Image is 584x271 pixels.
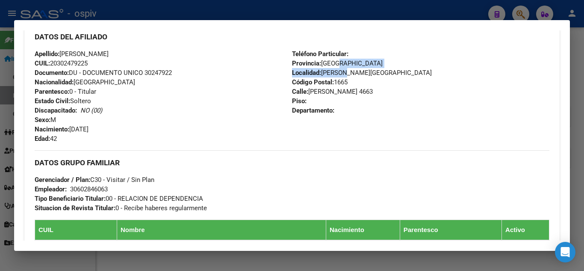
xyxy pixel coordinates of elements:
h3: DATOS DEL AFILIADO [35,32,549,42]
span: 0 - Recibe haberes regularmente [35,204,207,212]
strong: Gerenciador / Plan: [35,176,90,184]
span: M [35,116,56,124]
h3: DATOS GRUPO FAMILIAR [35,158,549,167]
span: 1665 [292,78,348,86]
strong: Provincia: [292,60,321,67]
strong: Nacionalidad: [35,78,74,86]
span: DU - DOCUMENTO UNICO 30247922 [35,69,172,77]
span: 20302479225 [35,60,88,67]
strong: Estado Civil: [35,97,70,105]
i: NO (00) [80,107,102,114]
td: [DATE] [326,240,400,261]
strong: Empleador: [35,185,67,193]
strong: Teléfono Particular: [292,50,348,58]
strong: Localidad: [292,69,321,77]
td: [PERSON_NAME] - [117,240,326,261]
span: [GEOGRAPHIC_DATA] [35,78,135,86]
span: Soltero [35,97,91,105]
span: 00 - RELACION DE DEPENDENCIA [35,195,203,203]
strong: Piso: [292,97,307,105]
strong: Edad: [35,135,50,143]
strong: Calle: [292,88,308,95]
th: Nacimiento [326,220,400,240]
th: Nombre [117,220,326,240]
strong: CUIL: [35,60,50,67]
span: [PERSON_NAME] 4663 [292,88,373,95]
strong: Discapacitado: [35,107,77,114]
td: 3 - Hijo < 21 años [400,240,501,261]
span: 0 - Titular [35,88,96,95]
strong: Tipo Beneficiario Titular: [35,195,106,203]
strong: Documento: [35,69,69,77]
span: [PERSON_NAME] [35,50,109,58]
span: 42 [35,135,57,143]
span: [GEOGRAPHIC_DATA] [292,60,383,67]
strong: Departamento: [292,107,334,114]
div: 30602846063 [70,185,108,194]
div: Open Intercom Messenger [555,242,575,262]
span: [PERSON_NAME][GEOGRAPHIC_DATA] [292,69,432,77]
span: [DATE] [35,125,88,133]
strong: Sexo: [35,116,50,124]
strong: Código Postal: [292,78,334,86]
strong: Nacimiento: [35,125,69,133]
th: Activo [502,220,549,240]
span: C30 - Visitar / Sin Plan [35,176,154,184]
strong: Situacion de Revista Titular: [35,204,115,212]
strong: Parentesco: [35,88,69,95]
th: CUIL [35,220,117,240]
strong: Apellido: [35,50,59,58]
th: Parentesco [400,220,501,240]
